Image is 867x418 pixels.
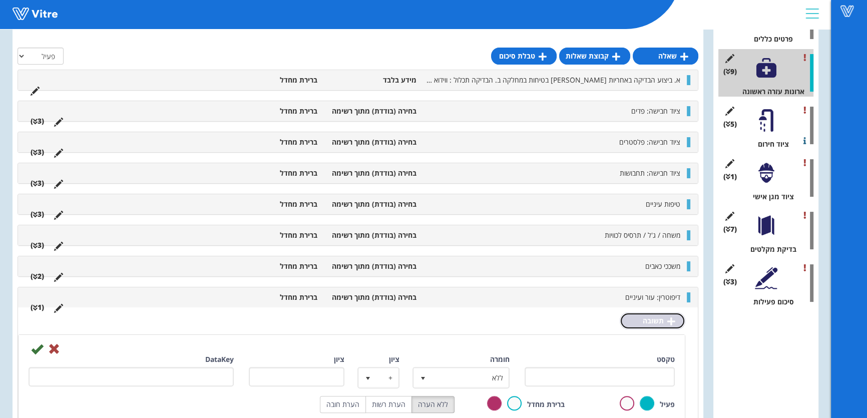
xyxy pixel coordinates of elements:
span: (9 ) [723,67,737,77]
label: ציון [334,354,344,364]
li: ברירת מחדל [223,199,322,209]
li: (3 ) [26,178,49,188]
div: בדיקת מקלטים [726,244,813,254]
span: משככי כאבים [645,261,680,271]
div: ציוד חירום [726,139,813,149]
li: ברירת מחדל [223,137,322,147]
span: טיפות עיניים [646,199,680,209]
li: בחירה (בודדת) מתוך רשימה [322,106,421,116]
li: (2 ) [26,271,49,281]
li: בחירה (בודדת) מתוך רשימה [322,230,421,240]
label: ללא הערה [411,396,455,413]
li: (3 ) [26,116,49,126]
a: שאלה [633,48,698,65]
li: בחירה (בודדת) מתוך רשימה [322,199,421,209]
div: ארונות עזרה ראשונה [726,87,813,97]
label: ברירת מחדל [527,399,565,409]
div: פרטים כללים [726,34,813,44]
span: ציוד חבישה: תחבושות [620,168,680,178]
li: מידע בלבד [322,75,421,85]
li: בחירה (בודדת) מתוך רשימה [322,292,421,302]
a: טבלת סיכום [491,48,557,65]
label: DataKey [205,354,234,364]
li: בחירה (בודדת) מתוך רשימה [322,168,421,178]
span: select [359,368,377,386]
label: ציון [389,354,399,364]
div: ציוד מגן אישי [726,192,813,202]
a: תשובה [620,312,685,329]
li: ברירת מחדל [223,75,322,85]
label: הערת חובה [320,396,366,413]
li: בחירה (בודדת) מתוך רשימה [322,261,421,271]
li: ברירת מחדל [223,106,322,116]
span: + [376,368,398,386]
span: ציוד חבישה: פלסטרים [619,137,680,147]
span: (7 ) [723,224,737,234]
span: דיפוטרין: עור ועיניים [625,292,680,302]
span: select [414,368,432,386]
li: ברירת מחדל [223,230,322,240]
li: ברירת מחדל [223,292,322,302]
a: קבוצת שאלות [559,48,630,65]
span: ללא [431,368,509,386]
li: בחירה (בודדת) מתוך רשימה [322,137,421,147]
span: משחה / ג'ל / תרסיס לכוויות [605,230,680,240]
label: טקסט [657,354,675,364]
li: ברירת מחדל [223,168,322,178]
span: (1 ) [723,172,737,182]
li: ברירת מחדל [223,261,322,271]
label: חומרה [490,354,510,364]
label: פעיל [660,399,675,409]
li: (3 ) [26,209,49,219]
span: (3 ) [723,277,737,287]
span: ציוד חבישה: פדים [631,106,680,116]
div: סיכום פעילות [726,297,813,307]
li: (3 ) [26,240,49,250]
li: (3 ) [26,147,49,157]
span: (5 ) [723,119,737,129]
li: (1 ) [26,302,49,312]
label: הערת רשות [365,396,412,413]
